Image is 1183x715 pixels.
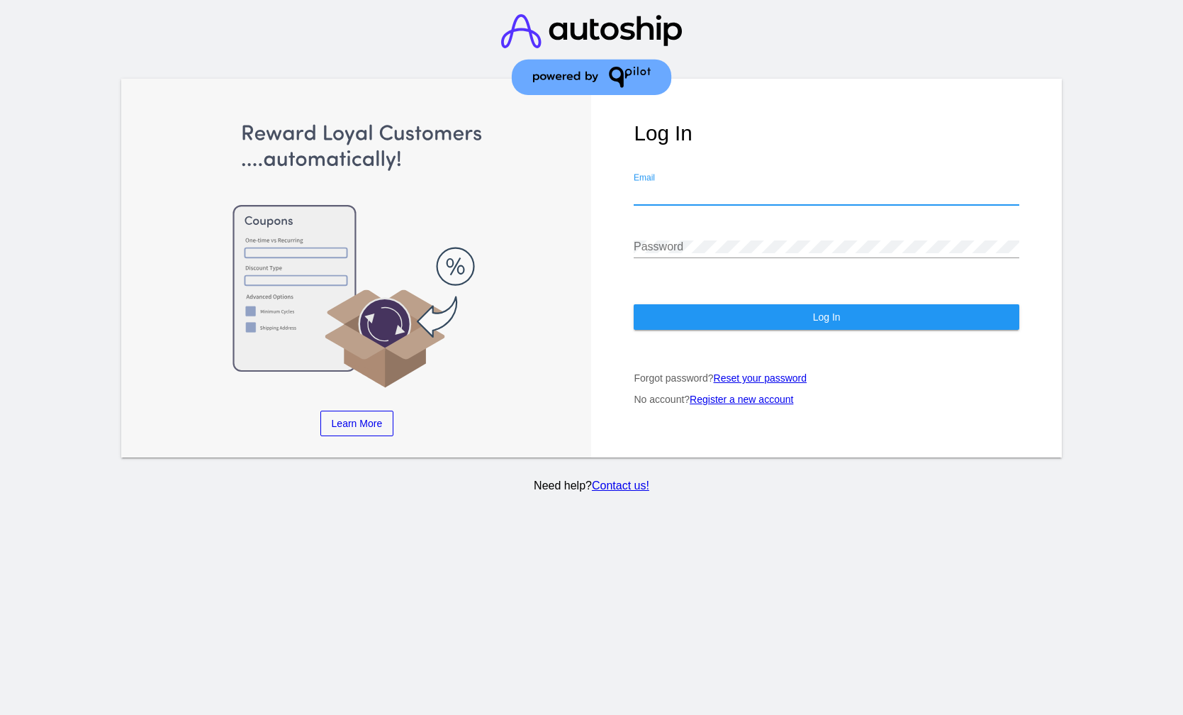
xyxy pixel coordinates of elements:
h1: Log In [634,121,1019,145]
button: Log In [634,304,1019,330]
p: Need help? [119,480,1065,492]
img: Apply Coupons Automatically to Scheduled Orders with QPilot [164,121,549,389]
p: Forgot password? [634,372,1019,384]
a: Learn More [320,411,394,436]
span: Log In [813,311,841,323]
p: No account? [634,394,1019,405]
span: Learn More [332,418,383,429]
input: Email [634,187,1019,200]
a: Contact us! [592,480,649,492]
a: Register a new account [690,394,793,405]
a: Reset your password [714,372,807,384]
